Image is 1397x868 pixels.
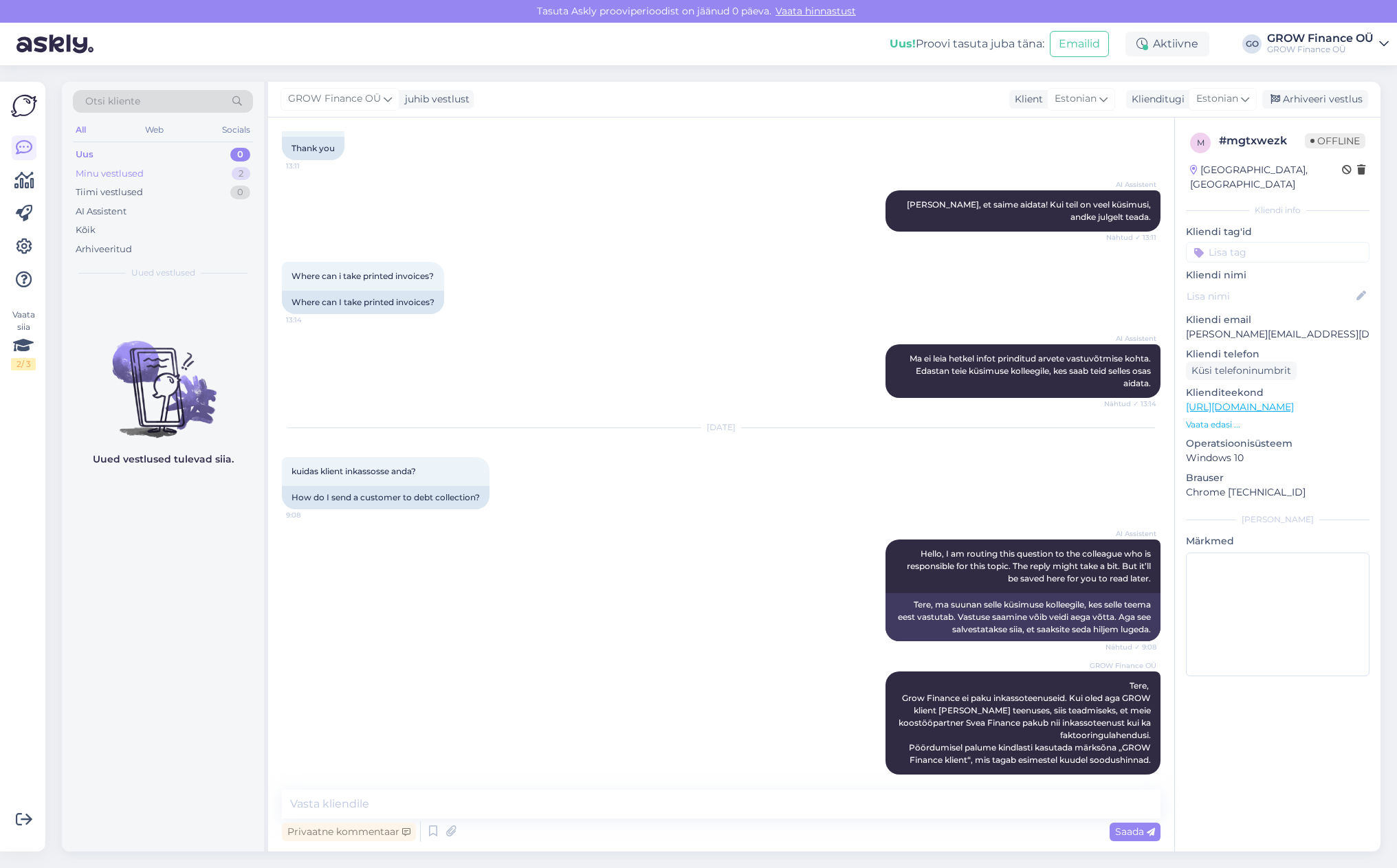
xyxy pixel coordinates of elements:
[1186,327,1369,342] p: [PERSON_NAME][EMAIL_ADDRESS][DOMAIN_NAME]
[890,37,916,50] b: Uus!
[1267,33,1374,44] div: GROW Finance OÜ
[1186,401,1294,413] a: [URL][DOMAIN_NAME]
[1105,179,1156,190] span: AI Assistent
[1267,33,1389,55] a: GROW Finance OÜGROW Finance OÜ
[1186,436,1369,451] p: Operatsioonisüsteem
[76,205,126,219] div: AI Assistent
[1055,91,1097,107] span: Estonian
[907,548,1153,583] span: Hello, I am routing this question to the colleague who is responsible for this topic. The reply m...
[282,421,1160,434] div: [DATE]
[11,93,37,119] img: Askly Logo
[399,92,470,107] div: juhib vestlust
[1105,642,1156,652] span: Nähtud ✓ 9:08
[76,148,93,162] div: Uus
[1104,399,1156,409] span: Nähtud ✓ 13:14
[76,186,143,199] div: Tiimi vestlused
[286,161,338,171] span: 13:11
[291,466,416,476] span: kuidas klient inkassosse anda?
[76,223,96,237] div: Kõik
[1186,361,1297,380] div: Küsi telefoninumbrit
[1219,133,1305,149] div: # mgtxwezk
[1190,163,1342,192] div: [GEOGRAPHIC_DATA], [GEOGRAPHIC_DATA]
[899,680,1153,765] span: Tere, Grow Finance ei paku inkassoteenuseid. Kui oled aga GROW klient [PERSON_NAME] teenuses, sii...
[1267,44,1374,55] div: GROW Finance OÜ
[885,593,1160,641] div: Tere, ma suunan selle küsimuse kolleegile, kes selle teema eest vastutab. Vastuse saamine võib ve...
[1242,34,1262,54] div: GO
[1186,225,1369,239] p: Kliendi tag'id
[1105,333,1156,344] span: AI Assistent
[1105,528,1156,539] span: AI Assistent
[11,358,36,370] div: 2 / 3
[1115,825,1155,838] span: Saada
[1305,133,1365,148] span: Offline
[219,121,253,139] div: Socials
[1090,660,1156,671] span: GROW Finance OÜ
[1105,232,1156,243] span: Nähtud ✓ 13:11
[11,309,36,370] div: Vaata siia
[288,91,381,107] span: GROW Finance OÜ
[282,137,344,160] div: Thank you
[1186,242,1369,263] input: Lisa tag
[1186,204,1369,216] div: Kliendi info
[1186,419,1369,431] p: Vaata edasi ...
[76,167,144,181] div: Minu vestlused
[1050,31,1109,57] button: Emailid
[62,316,264,440] img: No chats
[1186,347,1369,361] p: Kliendi telefon
[1186,313,1369,327] p: Kliendi email
[1196,91,1238,107] span: Estonian
[286,315,338,325] span: 13:14
[142,121,166,139] div: Web
[1126,92,1185,107] div: Klienditugi
[1186,485,1369,500] p: Chrome [TECHNICAL_ID]
[291,271,434,281] span: Where can i take printed invoices?
[230,186,250,199] div: 0
[230,148,250,162] div: 0
[286,510,338,520] span: 9:08
[282,486,489,509] div: How do I send a customer to debt collection?
[907,199,1153,222] span: [PERSON_NAME], et saime aidata! Kui teil on veel küsimusi, andke julgelt teada.
[131,267,195,279] span: Uued vestlused
[1186,268,1369,282] p: Kliendi nimi
[771,5,860,17] a: Vaata hinnastust
[1187,289,1354,304] input: Lisa nimi
[1125,32,1209,56] div: Aktiivne
[1186,451,1369,465] p: Windows 10
[1186,471,1369,485] p: Brauser
[1186,386,1369,400] p: Klienditeekond
[93,452,234,467] p: Uued vestlused tulevad siia.
[890,36,1044,52] div: Proovi tasuta juba täna:
[282,291,444,314] div: Where can I take printed invoices?
[85,94,140,109] span: Otsi kliente
[1262,90,1368,109] div: Arhiveeri vestlus
[76,243,132,256] div: Arhiveeritud
[1186,534,1369,548] p: Märkmed
[73,121,89,139] div: All
[1186,513,1369,526] div: [PERSON_NAME]
[1009,92,1043,107] div: Klient
[910,353,1153,388] span: Ma ei leia hetkel infot prinditud arvete vastuvõtmise kohta. Edastan teie küsimuse kolleegile, ke...
[232,167,250,181] div: 2
[1197,137,1204,148] span: m
[282,823,416,841] div: Privaatne kommentaar
[1105,775,1156,786] span: 11:27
